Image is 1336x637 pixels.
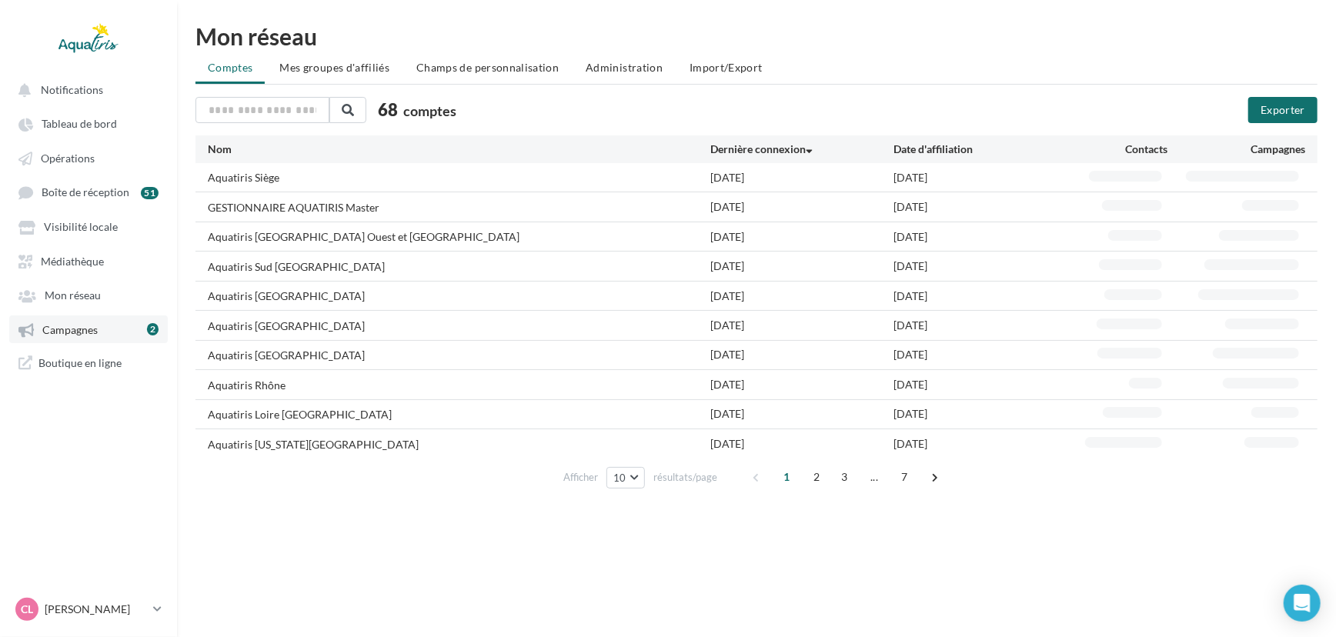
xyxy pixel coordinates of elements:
div: [DATE] [711,436,894,452]
div: Aquatiris Sud [GEOGRAPHIC_DATA] [208,259,385,275]
div: 51 [141,187,159,199]
div: 2 [147,323,159,335]
span: résultats/page [653,470,717,485]
span: Mon réseau [45,289,101,302]
div: [DATE] [711,229,894,245]
div: [DATE] [711,288,894,304]
div: [DATE] [893,436,1077,452]
div: Aquatiris Loire [GEOGRAPHIC_DATA] [208,407,392,422]
div: [DATE] [893,258,1077,274]
div: [DATE] [711,258,894,274]
a: Mon réseau [9,281,168,308]
div: Aquatiris [GEOGRAPHIC_DATA] [208,348,365,363]
span: Mes groupes d'affiliés [279,61,389,74]
span: Notifications [41,83,103,96]
a: Boutique en ligne [9,349,168,376]
a: Visibilité locale [9,212,168,240]
div: [DATE] [893,377,1077,392]
div: [DATE] [893,199,1077,215]
div: Mon réseau [195,25,1318,48]
p: [PERSON_NAME] [45,602,147,617]
div: Aquatiris Rhône [208,378,286,393]
span: Import/Export [690,61,763,74]
span: Administration [586,61,663,74]
span: Visibilité locale [44,221,118,234]
a: Opérations [9,144,168,172]
div: [DATE] [893,229,1077,245]
div: [DATE] [711,347,894,362]
span: Boîte de réception [42,186,129,199]
div: [DATE] [893,406,1077,422]
span: ... [862,465,887,489]
a: 2 [147,321,159,338]
a: Tableau de bord [9,109,168,137]
div: GESTIONNAIRE AQUATIRIS Master [208,200,379,215]
span: Afficher [563,470,598,485]
div: [DATE] [711,406,894,422]
span: 68 [378,98,398,122]
span: 2 [804,465,829,489]
div: Aquatiris [GEOGRAPHIC_DATA] [208,318,365,334]
button: Exporter [1248,97,1318,123]
div: [DATE] [711,199,894,215]
div: Aquatiris [GEOGRAPHIC_DATA] [208,288,365,304]
span: comptes [403,102,456,119]
div: Aquatiris [US_STATE][GEOGRAPHIC_DATA] [208,437,419,452]
div: [DATE] [893,347,1077,362]
a: Campagnes 2 [9,315,168,343]
div: Nom [208,142,711,157]
div: Aquatiris [GEOGRAPHIC_DATA] Ouest et [GEOGRAPHIC_DATA] [208,229,519,245]
span: Campagnes [42,323,98,336]
div: [DATE] [711,377,894,392]
span: 3 [832,465,857,489]
span: 10 [613,472,626,484]
span: 7 [892,465,917,489]
div: [DATE] [711,170,894,185]
span: Opérations [41,152,95,165]
span: Médiathèque [41,255,104,268]
div: Campagnes [1168,142,1305,157]
div: [DATE] [711,318,894,333]
span: Tableau de bord [42,118,117,131]
div: Aquatiris Siège [208,170,279,185]
div: [DATE] [893,318,1077,333]
a: Médiathèque [9,247,168,275]
span: 1 [774,465,799,489]
span: CL [21,602,33,617]
button: Notifications [9,75,162,103]
a: CL [PERSON_NAME] [12,595,165,624]
span: Boutique en ligne [38,355,122,370]
a: Boîte de réception 51 [9,178,168,206]
div: Contacts [1077,142,1168,157]
span: Champs de personnalisation [416,61,559,74]
div: [DATE] [893,170,1077,185]
div: [DATE] [893,288,1077,304]
div: Dernière connexion [711,142,894,157]
div: Date d'affiliation [893,142,1077,157]
div: Open Intercom Messenger [1284,585,1321,622]
button: 10 [606,467,646,489]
